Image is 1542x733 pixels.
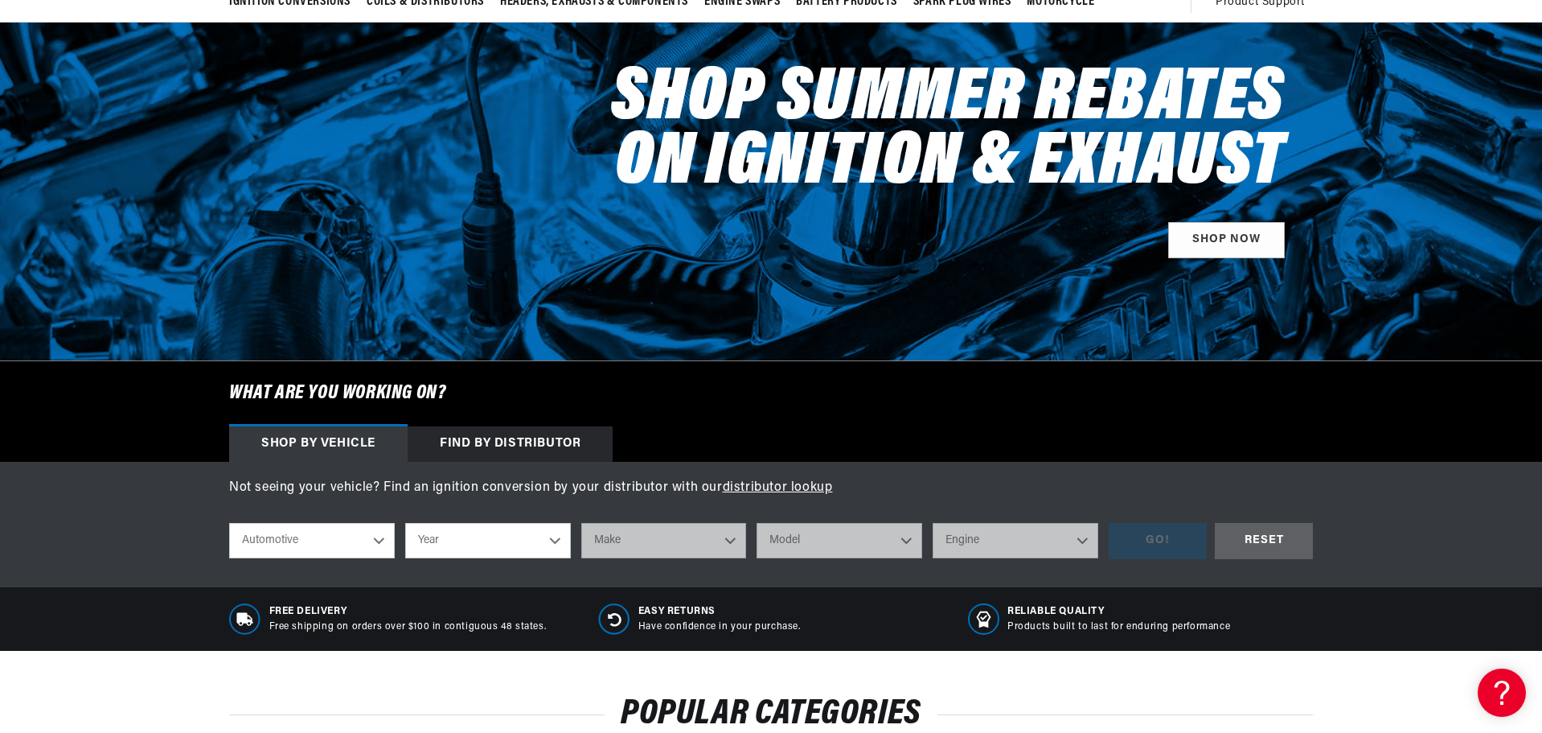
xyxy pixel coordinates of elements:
[1007,605,1230,619] span: RELIABLE QUALITY
[229,523,395,558] select: Ride Type
[581,523,747,558] select: Make
[229,699,1313,730] h2: POPULAR CATEGORIES
[269,620,547,634] p: Free shipping on orders over $100 in contiguous 48 states.
[723,481,833,494] a: distributor lookup
[638,605,801,619] span: Easy Returns
[229,426,408,462] div: Shop by vehicle
[405,523,571,558] select: Year
[611,68,1285,196] h2: Shop Summer Rebates on Ignition & Exhaust
[408,426,613,462] div: Find by Distributor
[269,605,547,619] span: Free Delivery
[638,620,801,634] p: Have confidence in your purchase.
[1168,222,1285,258] a: SHOP NOW
[1007,620,1230,634] p: Products built to last for enduring performance
[229,478,1313,499] p: Not seeing your vehicle? Find an ignition conversion by your distributor with our
[933,523,1098,558] select: Engine
[757,523,922,558] select: Model
[189,361,1353,426] h6: What are you working on?
[1215,523,1313,559] div: RESET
